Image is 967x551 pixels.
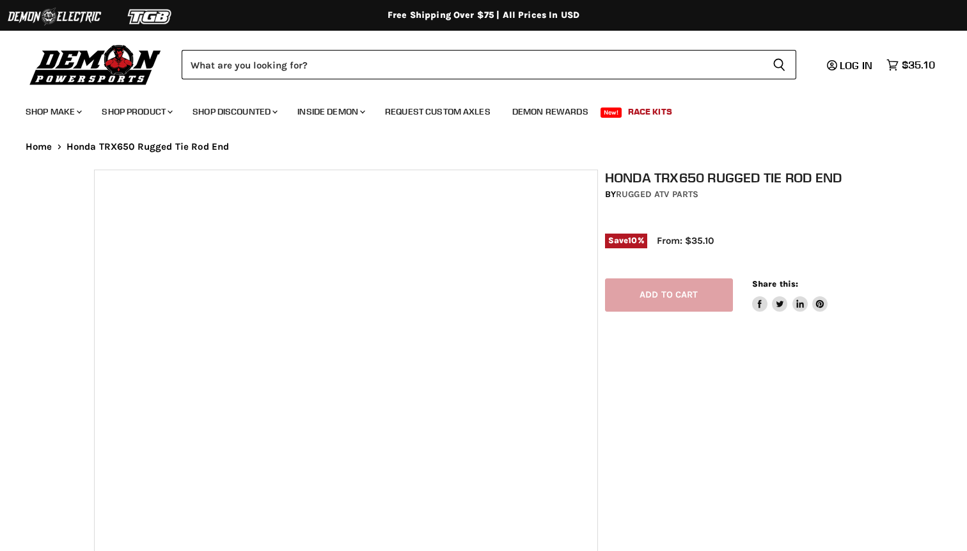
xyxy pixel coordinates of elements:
[183,99,285,125] a: Shop Discounted
[182,50,796,79] form: Product
[26,141,52,152] a: Home
[26,42,166,87] img: Demon Powersports
[657,235,714,246] span: From: $35.10
[67,141,230,152] span: Honda TRX650 Rugged Tie Rod End
[605,188,880,202] div: by
[880,56,941,74] a: $35.10
[375,99,500,125] a: Request Custom Axles
[6,4,102,29] img: Demon Electric Logo 2
[601,108,622,118] span: New!
[628,236,637,245] span: 10
[503,99,598,125] a: Demon Rewards
[102,4,198,29] img: TGB Logo 2
[821,60,880,71] a: Log in
[840,59,872,72] span: Log in
[752,278,828,312] aside: Share this:
[752,279,798,289] span: Share this:
[605,234,647,248] span: Save %
[618,99,682,125] a: Race Kits
[605,170,880,186] h1: Honda TRX650 Rugged Tie Rod End
[616,189,698,200] a: Rugged ATV Parts
[762,50,796,79] button: Search
[288,99,373,125] a: Inside Demon
[182,50,762,79] input: Search
[902,59,935,71] span: $35.10
[16,93,932,125] ul: Main menu
[92,99,180,125] a: Shop Product
[16,99,90,125] a: Shop Make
